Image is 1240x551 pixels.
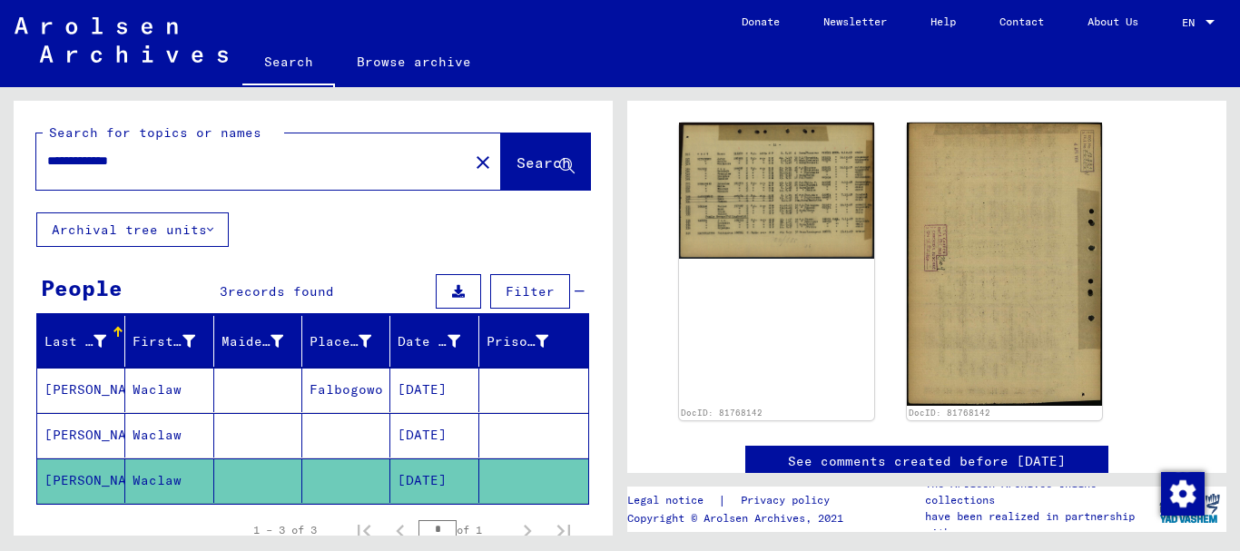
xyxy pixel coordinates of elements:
[907,123,1102,405] img: 002.jpg
[44,327,129,356] div: Last Name
[37,316,125,367] mat-header-cell: Last Name
[125,316,213,367] mat-header-cell: First Name
[490,274,570,309] button: Filter
[627,491,718,510] a: Legal notice
[44,332,106,351] div: Last Name
[909,408,990,418] a: DocID: 81768142
[1161,472,1205,516] img: Zustimmung ändern
[125,413,213,458] mat-cell: Waclaw
[627,510,851,526] p: Copyright © Arolsen Archives, 2021
[788,452,1066,471] a: See comments created before [DATE]
[546,512,582,548] button: Last page
[390,458,478,503] mat-cell: [DATE]
[465,143,501,180] button: Clear
[36,212,229,247] button: Archival tree units
[37,458,125,503] mat-cell: [PERSON_NAME]
[517,153,571,172] span: Search
[679,123,874,259] img: 001.jpg
[398,332,459,351] div: Date of Birth
[214,316,302,367] mat-header-cell: Maiden Name
[501,133,590,190] button: Search
[125,458,213,503] mat-cell: Waclaw
[346,512,382,548] button: First page
[925,508,1152,541] p: have been realized in partnership with
[15,17,228,63] img: Arolsen_neg.svg
[925,476,1152,508] p: The Arolsen Archives online collections
[37,413,125,458] mat-cell: [PERSON_NAME]
[220,283,228,300] span: 3
[390,368,478,412] mat-cell: [DATE]
[133,332,194,351] div: First Name
[302,368,390,412] mat-cell: Falbogowo
[228,283,334,300] span: records found
[1156,486,1224,531] img: yv_logo.png
[335,40,493,84] a: Browse archive
[509,512,546,548] button: Next page
[310,327,394,356] div: Place of Birth
[681,408,763,418] a: DocID: 81768142
[302,316,390,367] mat-header-cell: Place of Birth
[1182,15,1195,29] mat-select-trigger: EN
[242,40,335,87] a: Search
[253,522,317,538] div: 1 – 3 of 3
[398,327,482,356] div: Date of Birth
[41,271,123,304] div: People
[37,368,125,412] mat-cell: [PERSON_NAME]
[133,327,217,356] div: First Name
[627,491,851,510] div: |
[506,283,555,300] span: Filter
[418,521,509,538] div: of 1
[479,316,588,367] mat-header-cell: Prisoner #
[125,368,213,412] mat-cell: Waclaw
[1160,471,1204,515] div: Zustimmung ändern
[49,124,261,141] mat-label: Search for topics or names
[310,332,371,351] div: Place of Birth
[221,332,283,351] div: Maiden Name
[487,332,548,351] div: Prisoner #
[487,327,571,356] div: Prisoner #
[726,491,851,510] a: Privacy policy
[472,152,494,173] mat-icon: close
[221,327,306,356] div: Maiden Name
[382,512,418,548] button: Previous page
[390,316,478,367] mat-header-cell: Date of Birth
[390,413,478,458] mat-cell: [DATE]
